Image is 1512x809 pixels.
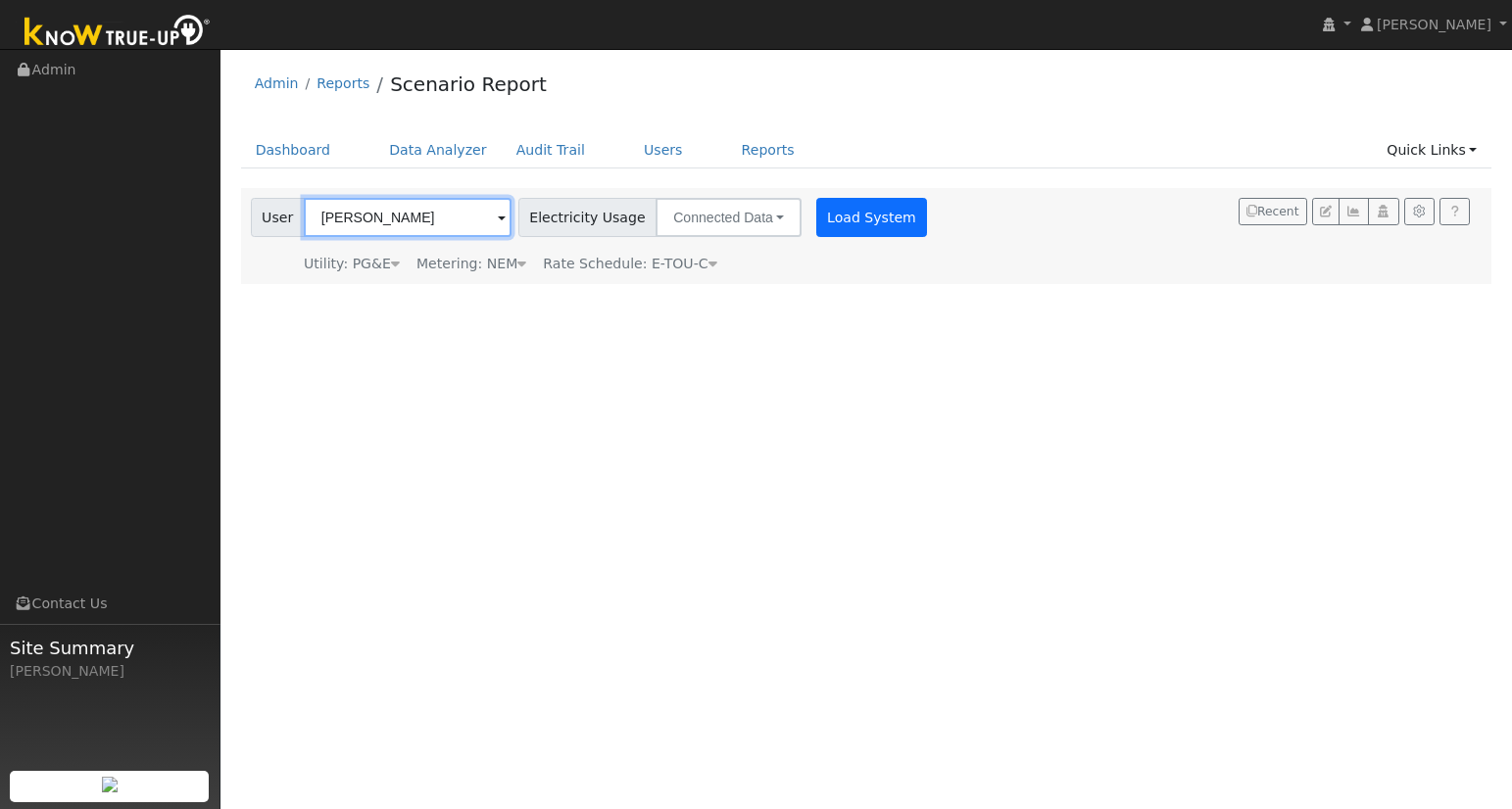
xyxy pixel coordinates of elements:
a: Data Analyzer [374,132,502,168]
button: Load System [816,198,928,237]
input: Select a User [304,198,512,237]
a: Dashboard [241,132,346,168]
a: Quick Links [1372,132,1491,168]
div: Utility: PG&E [304,254,400,274]
a: Reports [727,132,809,168]
button: Multi-Series Graph [1339,198,1369,225]
span: Alias: HETOUC [543,256,716,271]
span: User [251,198,305,237]
button: Connected Data [656,198,802,237]
a: Users [629,132,698,168]
span: Electricity Usage [518,198,657,237]
a: Audit Trail [502,132,600,168]
div: Metering: NEM [416,254,526,274]
button: Recent [1239,198,1307,225]
span: [PERSON_NAME] [1377,17,1491,32]
a: Reports [317,75,369,91]
span: Site Summary [10,635,210,661]
button: Login As [1368,198,1398,225]
a: Scenario Report [390,72,547,96]
div: [PERSON_NAME] [10,661,210,682]
img: retrieve [102,777,118,792]
button: Settings [1404,198,1435,225]
button: Edit User [1312,198,1340,225]
img: Know True-Up [15,11,220,55]
a: Admin [255,75,299,91]
a: Help Link [1439,198,1470,225]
